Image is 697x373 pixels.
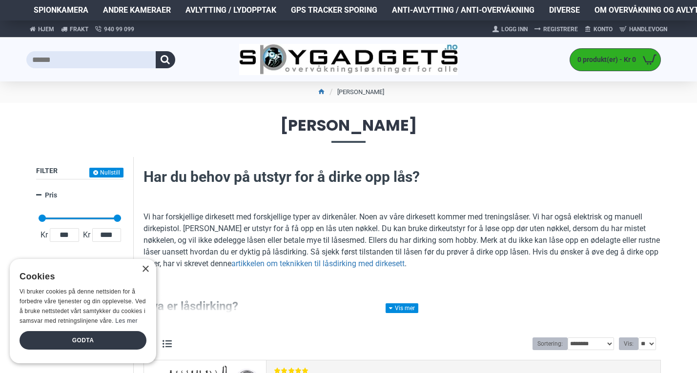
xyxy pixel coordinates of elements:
[39,229,50,241] span: Kr
[58,20,92,38] a: Frakt
[143,167,661,187] h2: Har du behov på utstyr for å dirke opp lås?
[20,331,146,350] div: Godta
[619,337,638,350] label: Vis:
[103,4,171,16] span: Andre kameraer
[38,25,54,34] span: Hjem
[142,266,149,273] div: Close
[89,168,123,177] button: Nullstill
[533,337,568,350] label: Sortering:
[143,211,661,270] p: Vi har forskjellige dirkesett med forskjellige typer av dirkenåler. Noen av våre dirkesett kommer...
[143,298,661,315] h3: Hva er låsdirking?
[392,4,534,16] span: Anti-avlytting / Anti-overvåkning
[489,21,531,37] a: Logg Inn
[104,25,134,34] span: 940 99 099
[26,118,671,142] span: [PERSON_NAME]
[81,229,92,241] span: Kr
[549,4,580,16] span: Diverse
[291,4,377,16] span: GPS Tracker Sporing
[501,25,528,34] span: Logg Inn
[20,288,146,324] span: Vi bruker cookies på denne nettsiden for å forbedre våre tjenester og din opplevelse. Ved å bruke...
[36,167,58,175] span: Filter
[581,21,616,37] a: Konto
[531,21,581,37] a: Registrere
[70,25,88,34] span: Frakt
[616,21,671,37] a: Handlevogn
[26,20,58,38] a: Hjem
[36,187,123,204] a: Pris
[34,4,88,16] span: Spionkamera
[20,266,140,287] div: Cookies
[115,317,137,324] a: Les mer, opens a new window
[570,49,660,71] a: 0 produkt(er) - Kr 0
[231,258,405,270] a: artikkelen om teknikken til låsdirking med dirkesett
[543,25,578,34] span: Registrere
[629,25,667,34] span: Handlevogn
[239,44,458,76] img: SpyGadgets.no
[570,55,638,65] span: 0 produkt(er) - Kr 0
[594,25,613,34] span: Konto
[185,4,276,16] span: Avlytting / Lydopptak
